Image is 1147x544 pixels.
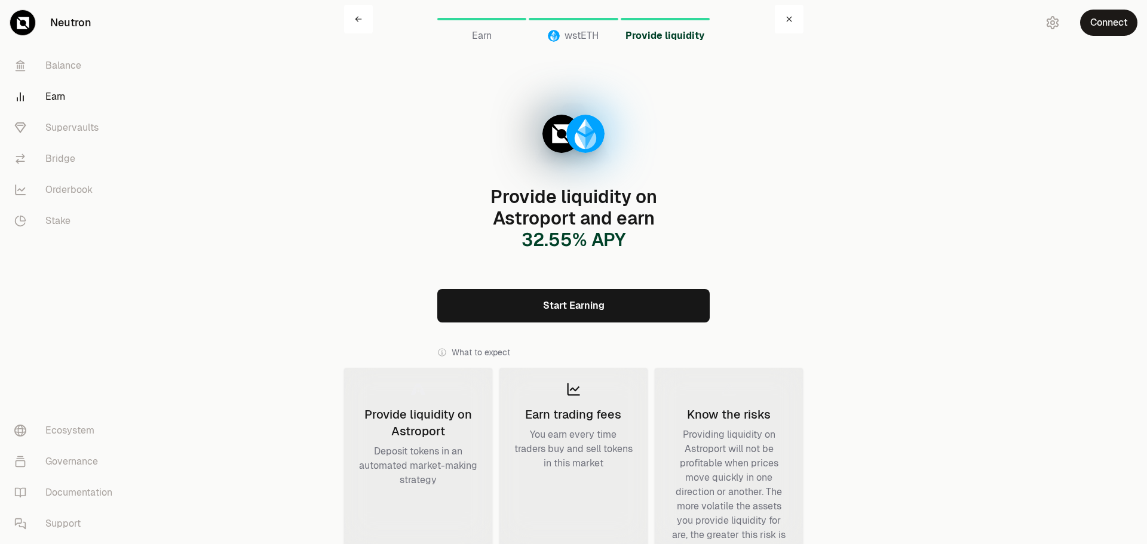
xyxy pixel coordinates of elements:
[358,444,478,487] div: Deposit tokens in an automated market-making strategy
[514,428,633,471] div: You earn every time traders buy and sell tokens in this market
[5,446,129,477] a: Governance
[669,428,789,542] div: Providing liquidity on Astroport will not be profitable when prices move quickly in one direction...
[490,185,657,251] span: Provide liquidity on Astroport and earn
[625,29,704,43] span: Provide liquidity
[437,289,710,322] a: Start Earning
[548,30,560,42] img: wstETH
[472,29,492,43] span: Earn
[5,508,129,539] a: Support
[566,115,605,153] img: wstETH
[565,29,599,43] span: wstETH
[5,415,129,446] a: Ecosystem
[529,5,618,33] a: wstETHwstETH
[5,174,129,205] a: Orderbook
[5,143,129,174] a: Bridge
[542,115,581,153] img: NTRN
[522,228,625,251] span: 32.55 % APY
[5,477,129,508] a: Documentation
[525,406,621,423] div: Earn trading fees
[5,50,129,81] a: Balance
[5,112,129,143] a: Supervaults
[687,406,771,423] div: Know the risks
[358,406,478,439] div: Provide liquidity on Astroport
[1080,10,1137,36] button: Connect
[437,5,526,33] a: Earn
[437,337,710,368] div: What to expect
[5,81,129,112] a: Earn
[5,205,129,236] a: Stake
